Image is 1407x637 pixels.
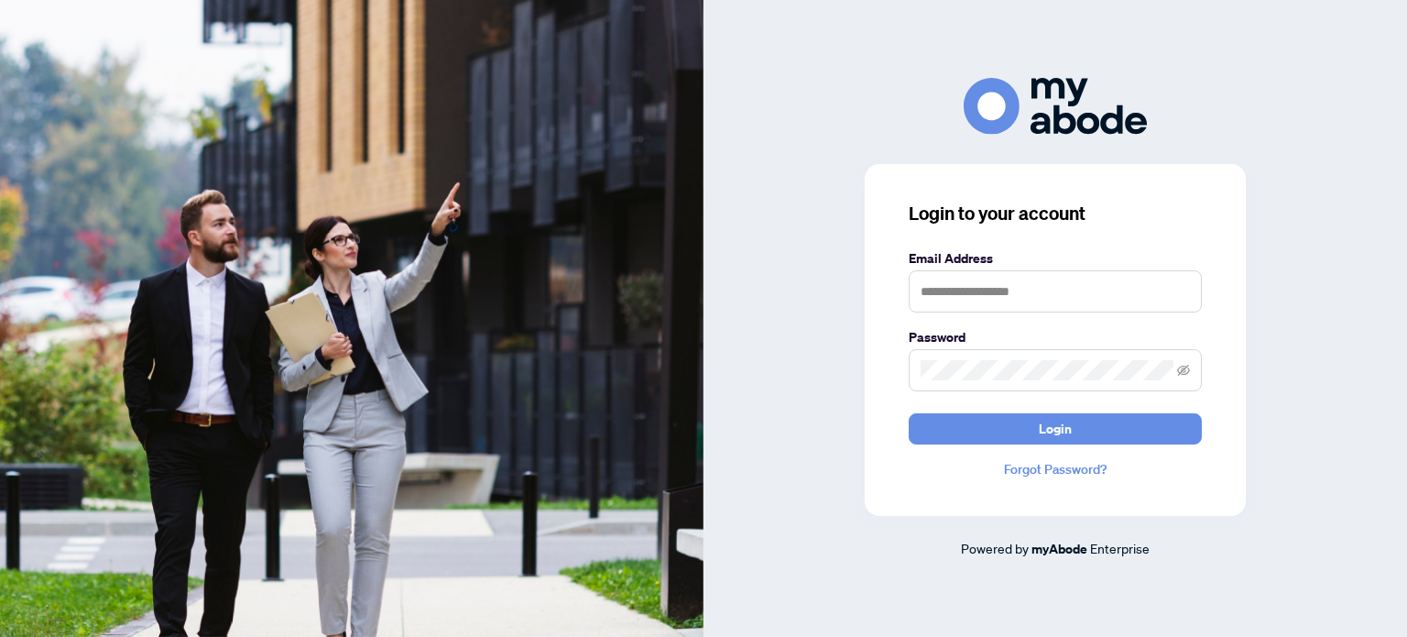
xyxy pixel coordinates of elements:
[909,413,1202,445] button: Login
[1039,414,1072,444] span: Login
[909,201,1202,226] h3: Login to your account
[964,78,1147,134] img: ma-logo
[1090,540,1150,556] span: Enterprise
[1031,539,1087,559] a: myAbode
[909,248,1202,269] label: Email Address
[961,540,1029,556] span: Powered by
[909,327,1202,347] label: Password
[909,459,1202,479] a: Forgot Password?
[1177,364,1190,377] span: eye-invisible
